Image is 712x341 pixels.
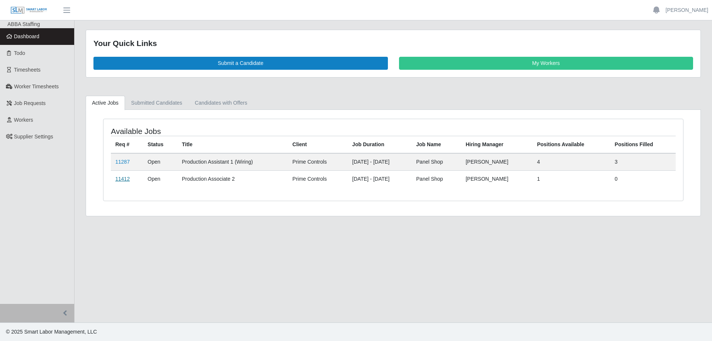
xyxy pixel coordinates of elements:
[666,6,708,14] a: [PERSON_NAME]
[461,153,533,171] td: [PERSON_NAME]
[10,6,47,14] img: SLM Logo
[348,136,412,153] th: Job Duration
[178,136,288,153] th: Title
[111,127,340,136] h4: Available Jobs
[14,83,59,89] span: Worker Timesheets
[93,57,388,70] a: Submit a Candidate
[610,136,676,153] th: Positions Filled
[86,96,125,110] a: Active Jobs
[14,117,33,123] span: Workers
[14,67,41,73] span: Timesheets
[399,57,693,70] a: My Workers
[188,96,253,110] a: Candidates with Offers
[93,37,693,49] div: Your Quick Links
[143,170,177,187] td: Open
[412,170,461,187] td: Panel Shop
[14,33,40,39] span: Dashboard
[348,170,412,187] td: [DATE] - [DATE]
[533,136,610,153] th: Positions Available
[461,136,533,153] th: Hiring Manager
[288,153,348,171] td: Prime Controls
[288,136,348,153] th: Client
[288,170,348,187] td: Prime Controls
[6,329,97,335] span: © 2025 Smart Labor Management, LLC
[610,153,676,171] td: 3
[14,134,53,140] span: Supplier Settings
[115,176,130,182] a: 11412
[533,153,610,171] td: 4
[115,159,130,165] a: 11287
[412,153,461,171] td: Panel Shop
[143,153,177,171] td: Open
[178,153,288,171] td: Production Assistant 1 (Wiring)
[461,170,533,187] td: [PERSON_NAME]
[14,100,46,106] span: Job Requests
[7,21,40,27] span: ABBA Staffing
[14,50,25,56] span: Todo
[178,170,288,187] td: Production Associate 2
[143,136,177,153] th: Status
[125,96,189,110] a: Submitted Candidates
[412,136,461,153] th: Job Name
[610,170,676,187] td: 0
[111,136,143,153] th: Req #
[533,170,610,187] td: 1
[348,153,412,171] td: [DATE] - [DATE]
